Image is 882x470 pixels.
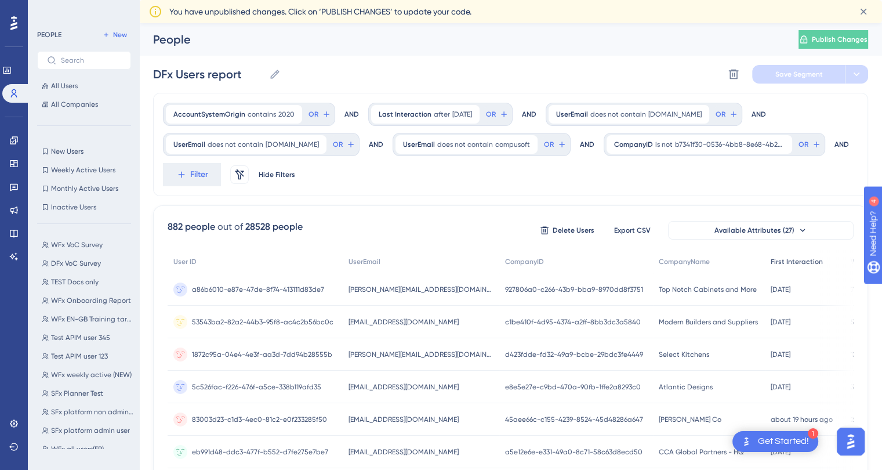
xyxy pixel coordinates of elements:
span: 5c526fac-f226-476f-a5ce-338b119afd35 [192,382,321,392]
button: Publish Changes [798,30,868,49]
span: UserEmail [403,140,435,149]
span: TEST Docs only [51,277,99,287]
span: Save Segment [775,70,823,79]
button: SFx platform non admin user [37,405,138,419]
span: CCA Global Partners - HQ [659,447,744,457]
span: contains [248,110,276,119]
span: CompanyID [505,257,544,266]
span: WFx weekly active (NEW) [51,370,132,379]
span: Delete Users [553,226,594,235]
time: about 19 hours ago [771,415,833,424]
span: Select Kitchens [659,350,709,359]
span: a86b6010-e87e-47de-8f74-413111d83de7 [192,285,324,294]
button: WFx weekly active (NEW) [37,368,138,382]
div: out of [217,220,243,234]
span: eb991d48-ddc3-477f-b552-d7fe275e7be7 [192,447,328,457]
span: UserEmail [349,257,380,266]
span: Top Notch Cabinets and More [659,285,757,294]
button: Test APIM user 345 [37,331,138,345]
button: Hide Filters [258,165,295,184]
button: OR [714,105,739,124]
span: OR [486,110,496,119]
span: Test APIM user 123 [51,352,108,361]
span: 77 [851,285,858,294]
div: 4 [81,6,84,15]
button: TEST Docs only [37,275,138,289]
span: [EMAIL_ADDRESS][DOMAIN_NAME] [349,382,459,392]
span: 927806a0-c266-43b9-bba9-8970dd8f3751 [505,285,643,294]
span: 5 [851,317,855,327]
div: 1 [808,428,818,439]
span: 45aee66c-c155-4239-8524-45d48286a647 [505,415,643,424]
button: New [99,28,131,42]
div: AND [344,103,359,126]
span: 125 [851,350,861,359]
div: AND [369,133,383,156]
span: is not [655,140,673,149]
span: d423fdde-fd32-49a9-bcbe-29bdc3fe4449 [505,350,643,359]
span: [DOMAIN_NAME] [648,110,702,119]
button: Monthly Active Users [37,182,131,196]
button: Test APIM user 123 [37,349,138,363]
span: [EMAIL_ADDRESS][DOMAIN_NAME] [349,415,459,424]
span: Need Help? [27,3,72,17]
span: Last Interaction [379,110,431,119]
div: 882 people [168,220,215,234]
iframe: UserGuiding AI Assistant Launcher [833,424,868,459]
div: AND [580,133,594,156]
time: [DATE] [771,285,790,294]
span: Weekly Active Users [51,165,115,175]
span: Monthly Active Users [51,184,118,193]
span: [EMAIL_ADDRESS][DOMAIN_NAME] [349,317,459,327]
span: Atlantic Designs [659,382,713,392]
span: e8e5e27e-c9bd-470a-90fb-1ffe2a8293c0 [505,382,641,392]
time: [DATE] [771,383,790,391]
div: AND [834,133,849,156]
button: All Companies [37,97,131,111]
input: Search [61,56,121,64]
span: All Users [51,81,78,91]
span: b7341f30-0536-4bb8-8e68-4b20b2e98613 [675,140,785,149]
div: 28528 people [245,220,303,234]
time: [DATE] [771,448,790,456]
span: User ID [173,257,197,266]
button: Save Segment [752,65,845,84]
span: WFx VoC Survey [51,240,103,250]
span: All Companies [51,100,98,109]
span: Hide Filters [259,170,295,179]
span: does not contain [590,110,646,119]
span: 2 [851,415,854,424]
button: WFx Onboarding Report [37,294,138,308]
span: OR [716,110,725,119]
button: OR [484,105,510,124]
span: AccountSystemOrigin [173,110,245,119]
span: 83003d23-c1d3-4ec0-81c2-e0f233285f50 [192,415,327,424]
span: 1872c95a-04e4-4e3f-aa3d-7dd94b28555b [192,350,332,359]
button: OR [331,135,357,154]
span: c1be410f-4d95-4374-a2ff-8bb3dc3a5840 [505,317,641,327]
button: Delete Users [538,221,596,240]
span: [DOMAIN_NAME] [266,140,319,149]
div: AND [752,103,766,126]
span: WFx EN-GB Training target [51,314,133,324]
div: People [153,31,770,48]
button: DFx VoC Survey [37,256,138,270]
span: SFx Planner Test [51,389,103,398]
span: You have unpublished changes. Click on ‘PUBLISH CHANGES’ to update your code. [169,5,471,19]
span: [PERSON_NAME] Co [659,415,721,424]
span: a5e12e6e-e331-49a0-8c71-58c63d8ecd50 [505,447,643,457]
button: SFx Planner Test [37,386,138,400]
button: New Users [37,144,131,158]
span: 306 [851,382,862,392]
span: Modern Builders and Suppliers [659,317,758,327]
span: UserEmail [173,140,205,149]
button: SFx platform admin user [37,424,138,438]
time: [DATE] [771,318,790,326]
span: Filter [190,168,208,182]
button: WFx all users(FR) [37,442,138,456]
div: PEOPLE [37,30,61,39]
button: Inactive Users [37,200,131,214]
span: SFx platform non admin user [51,407,133,417]
button: OR [797,135,822,154]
